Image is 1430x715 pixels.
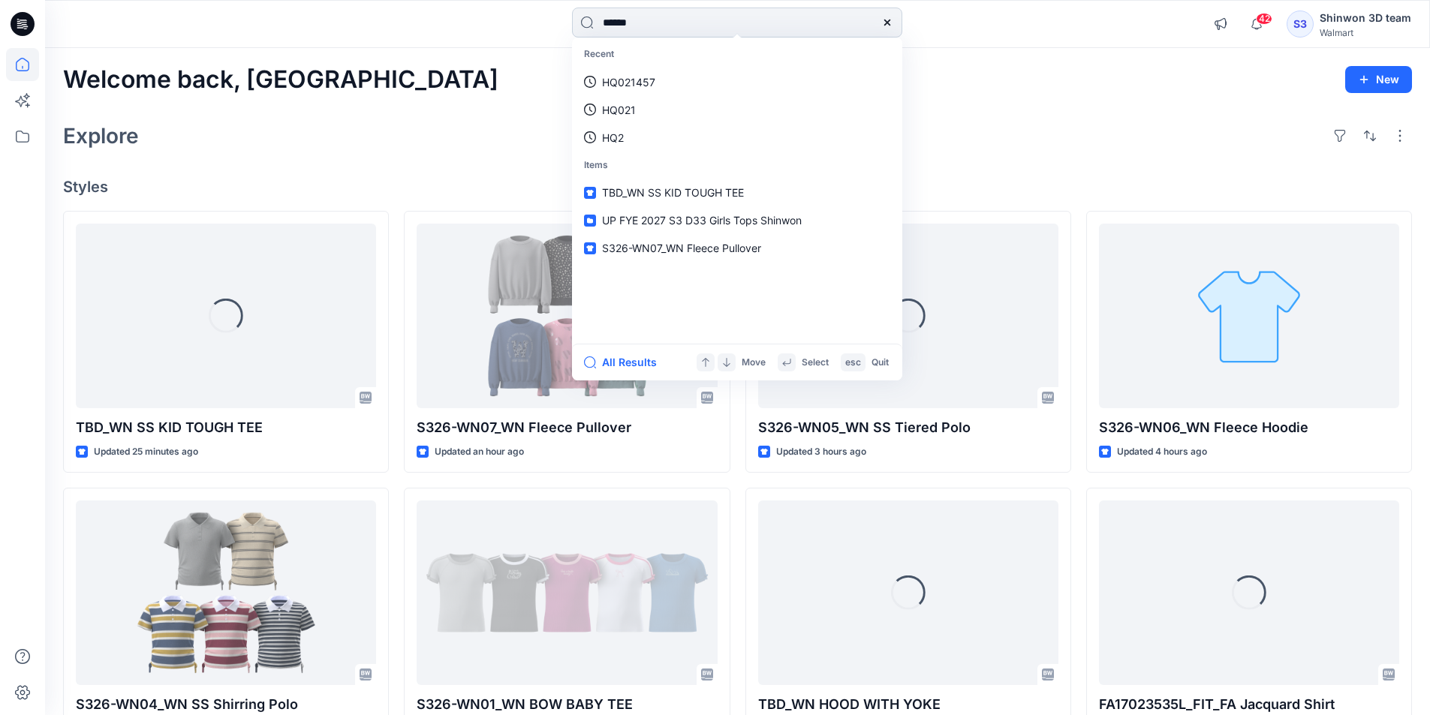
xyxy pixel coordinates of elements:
span: TBD_WN SS KID TOUGH TEE [602,186,744,199]
p: S326-WN06_WN Fleece Hoodie [1099,417,1399,438]
p: HQ2 [602,130,624,146]
p: TBD_WN SS KID TOUGH TEE [76,417,376,438]
a: TBD_WN SS KID TOUGH TEE [575,179,899,206]
p: Updated 3 hours ago [776,444,866,460]
a: S326-WN07_WN Fleece Pullover [417,224,717,409]
span: S326-WN07_WN Fleece Pullover [602,242,761,254]
p: HQ021457 [602,74,655,90]
h2: Welcome back, [GEOGRAPHIC_DATA] [63,66,498,94]
span: UP FYE 2027 S3 D33 Girls Tops Shinwon [602,214,802,227]
p: S326-WN07_WN Fleece Pullover [417,417,717,438]
p: Items [575,152,899,179]
h2: Explore [63,124,139,148]
a: HQ2 [575,124,899,152]
a: UP FYE 2027 S3 D33 Girls Tops Shinwon [575,206,899,234]
p: Move [742,355,766,371]
p: S326-WN05_WN SS Tiered Polo [758,417,1058,438]
p: Quit [872,355,889,371]
p: Updated an hour ago [435,444,524,460]
button: New [1345,66,1412,93]
a: S326-WN06_WN Fleece Hoodie [1099,224,1399,409]
button: All Results [584,353,667,371]
p: esc [845,355,861,371]
div: Shinwon 3D team [1320,9,1411,27]
p: TBD_WN HOOD WITH YOKE [758,694,1058,715]
p: FA17023535L_FIT_FA Jacquard Shirt [1099,694,1399,715]
a: HQ021457 [575,68,899,96]
p: S326-WN01_WN BOW BABY TEE [417,694,717,715]
div: Walmart [1320,27,1411,38]
p: Updated 25 minutes ago [94,444,198,460]
p: Updated 4 hours ago [1117,444,1207,460]
span: 42 [1256,13,1272,25]
a: S326-WN04_WN SS Shirring Polo [76,500,376,686]
p: Recent [575,41,899,68]
a: S326-WN01_WN BOW BABY TEE [417,500,717,686]
p: HQ021 [602,102,636,118]
p: Select [802,355,829,371]
a: S326-WN07_WN Fleece Pullover [575,234,899,262]
p: S326-WN04_WN SS Shirring Polo [76,694,376,715]
a: HQ021 [575,96,899,124]
h4: Styles [63,178,1412,196]
div: S3 [1287,11,1314,38]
